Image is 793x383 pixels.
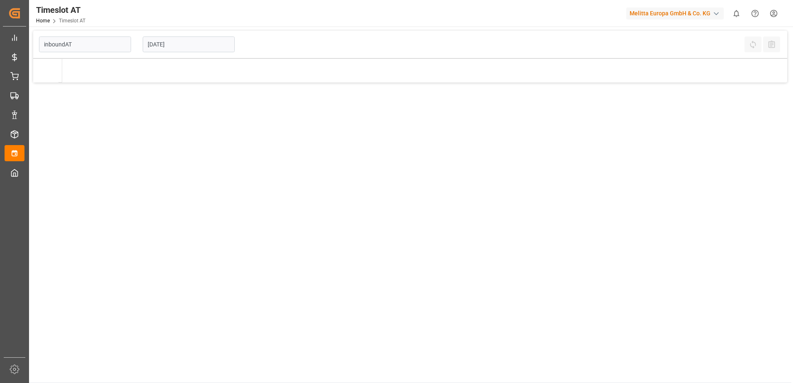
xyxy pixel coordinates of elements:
[39,36,131,52] input: Type to search/select
[626,7,724,19] div: Melitta Europa GmbH & Co. KG
[746,4,764,23] button: Help Center
[36,4,85,16] div: Timeslot AT
[36,18,50,24] a: Home
[143,36,235,52] input: DD-MM-YYYY
[727,4,746,23] button: show 0 new notifications
[626,5,727,21] button: Melitta Europa GmbH & Co. KG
